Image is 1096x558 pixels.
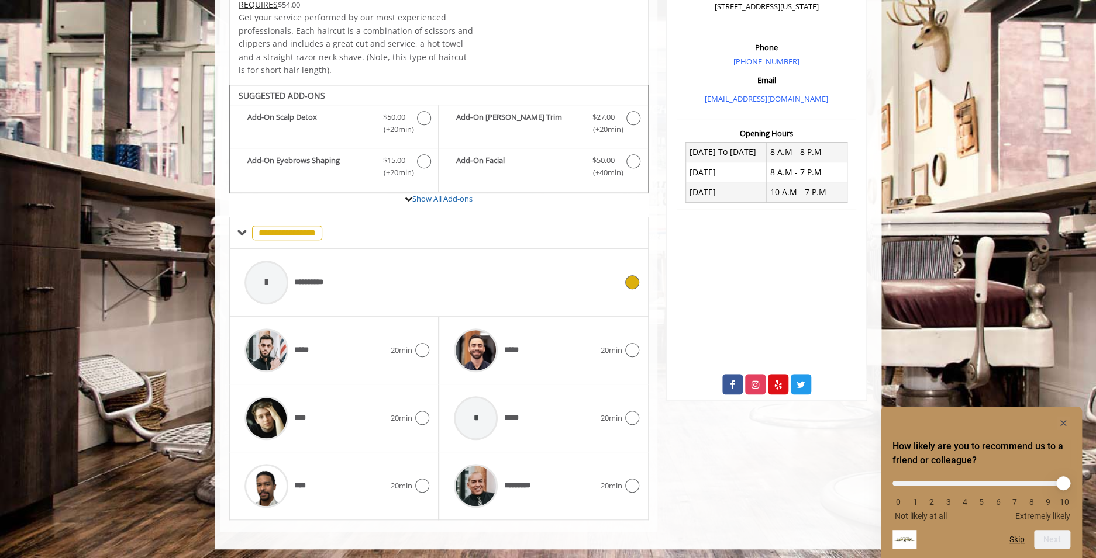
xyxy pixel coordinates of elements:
li: 1 [909,497,921,507]
b: Add-On Scalp Detox [247,111,371,136]
li: 2 [926,497,938,507]
button: Skip [1009,535,1025,544]
b: Add-On [PERSON_NAME] Trim [456,111,580,136]
div: The Made Man Senior Barber Haircut Add-onS [229,85,649,193]
h3: Phone [680,43,853,51]
b: Add-On Eyebrows Shaping [247,154,371,179]
span: 20min [391,480,412,492]
li: 4 [959,497,971,507]
span: 20min [601,480,622,492]
b: SUGGESTED ADD-ONS [239,90,325,101]
span: $27.00 [592,111,615,123]
label: Add-On Facial [444,154,642,182]
li: 7 [1009,497,1021,507]
h3: Opening Hours [677,129,856,137]
span: 20min [391,412,412,424]
li: 8 [1025,497,1037,507]
span: Not likely at all [895,511,947,521]
div: How likely are you to recommend us to a friend or colleague? Select an option from 0 to 10, with ... [892,472,1070,521]
li: 5 [976,497,987,507]
span: Extremely likely [1015,511,1070,521]
span: 20min [601,412,622,424]
h2: How likely are you to recommend us to a friend or colleague? Select an option from 0 to 10, with ... [892,439,1070,467]
p: Get your service performed by our most experienced professionals. Each haircut is a combination o... [239,11,474,77]
li: 10 [1059,497,1070,507]
a: Show All Add-ons [412,193,473,204]
td: 8 A.M - 7 P.M [766,162,847,182]
li: 9 [1042,497,1054,507]
button: Hide survey [1056,416,1070,430]
span: (+20min ) [586,123,621,136]
b: Add-On Facial [456,154,580,179]
td: [DATE] [686,182,767,202]
span: (+20min ) [377,123,411,136]
span: (+20min ) [377,167,411,179]
p: [STREET_ADDRESS][US_STATE] [680,1,853,13]
li: 6 [992,497,1004,507]
button: Next question [1034,530,1070,549]
td: 10 A.M - 7 P.M [766,182,847,202]
span: 20min [391,344,412,356]
a: [PHONE_NUMBER] [733,56,799,67]
label: Add-On Scalp Detox [236,111,432,138]
span: $50.00 [382,111,405,123]
span: (+40min ) [586,167,621,179]
div: How likely are you to recommend us to a friend or colleague? Select an option from 0 to 10, with ... [892,416,1070,549]
td: [DATE] [686,162,767,182]
span: $15.00 [382,154,405,167]
td: 8 A.M - 8 P.M [766,142,847,162]
td: [DATE] To [DATE] [686,142,767,162]
label: Add-On Eyebrows Shaping [236,154,432,182]
a: [EMAIL_ADDRESS][DOMAIN_NAME] [705,93,828,104]
span: 20min [601,344,622,356]
span: $50.00 [592,154,615,167]
li: 0 [892,497,904,507]
label: Add-On Beard Trim [444,111,642,138]
h3: Email [680,76,853,84]
li: 3 [942,497,954,507]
